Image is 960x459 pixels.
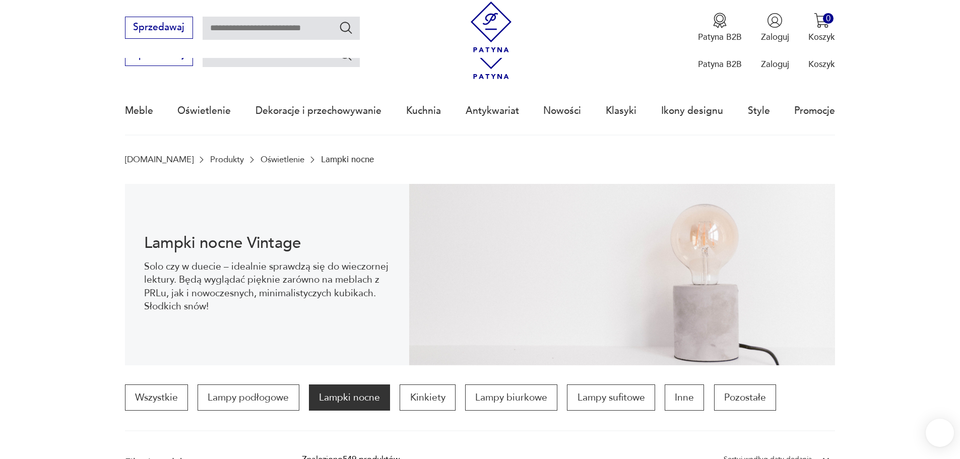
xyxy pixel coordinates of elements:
[712,13,728,28] img: Ikona medalu
[808,58,835,70] p: Koszyk
[339,20,353,35] button: Szukaj
[125,155,194,164] a: [DOMAIN_NAME]
[309,384,390,411] a: Lampki nocne
[125,51,193,59] a: Sprzedawaj
[926,419,954,447] iframe: Smartsupp widget button
[125,88,153,134] a: Meble
[698,13,742,43] button: Patyna B2B
[409,184,836,365] img: Lampki nocne vintage
[125,24,193,32] a: Sprzedawaj
[543,88,581,134] a: Nowości
[177,88,231,134] a: Oświetlenie
[814,13,829,28] img: Ikona koszyka
[466,2,517,52] img: Patyna - sklep z meblami i dekoracjami vintage
[823,13,834,24] div: 0
[125,384,188,411] a: Wszystkie
[808,13,835,43] button: 0Koszyk
[567,384,655,411] a: Lampy sufitowe
[665,384,704,411] a: Inne
[606,88,636,134] a: Klasyki
[761,31,789,43] p: Zaloguj
[748,88,770,134] a: Style
[466,88,519,134] a: Antykwariat
[465,384,557,411] a: Lampy biurkowe
[339,47,353,62] button: Szukaj
[125,17,193,39] button: Sprzedawaj
[210,155,244,164] a: Produkty
[400,384,455,411] a: Kinkiety
[794,88,835,134] a: Promocje
[321,155,374,164] p: Lampki nocne
[661,88,723,134] a: Ikony designu
[255,88,381,134] a: Dekoracje i przechowywanie
[261,155,304,164] a: Oświetlenie
[698,31,742,43] p: Patyna B2B
[144,236,390,250] h1: Lampki nocne Vintage
[406,88,441,134] a: Kuchnia
[808,31,835,43] p: Koszyk
[761,13,789,43] button: Zaloguj
[714,384,776,411] a: Pozostałe
[767,13,783,28] img: Ikonka użytkownika
[761,58,789,70] p: Zaloguj
[144,260,390,313] p: Solo czy w duecie – idealnie sprawdzą się do wieczornej lektury. Będą wyglądać pięknie zarówno na...
[698,58,742,70] p: Patyna B2B
[198,384,299,411] a: Lampy podłogowe
[698,13,742,43] a: Ikona medaluPatyna B2B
